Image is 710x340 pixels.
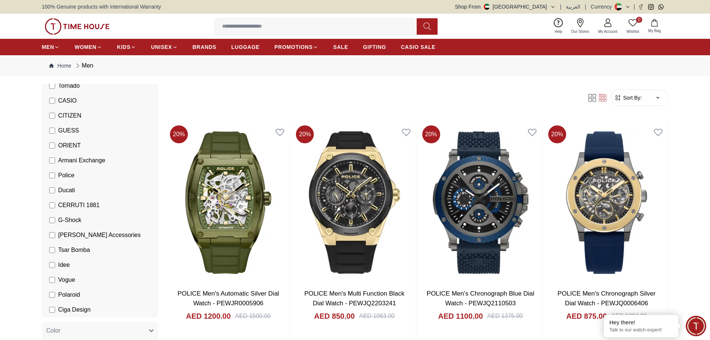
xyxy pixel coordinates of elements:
img: United Arab Emirates [484,4,490,10]
span: 20 % [422,125,440,143]
a: Instagram [648,4,654,10]
img: POLICE Men's Automatic Silver Dial Watch - PEWJR0005906 [167,122,290,283]
span: Armani Exchange [58,156,105,165]
span: | [634,3,635,10]
input: CASIO [49,98,55,104]
span: Polaroid [58,290,80,299]
a: POLICE Men's Multi Function Black Dial Watch - PEWJQ2203241 [304,290,405,307]
a: WOMEN [75,40,102,54]
input: Armani Exchange [49,157,55,163]
div: AED 1094.00 [611,312,647,321]
a: BRANDS [193,40,217,54]
input: Polaroid [49,292,55,298]
input: CITIZEN [49,113,55,119]
span: LUGGAGE [231,43,260,51]
span: | [585,3,586,10]
input: G-Shock [49,217,55,223]
a: POLICE Men's Chronograph Silver Dial Watch - PEWJQ0006406 [558,290,656,307]
span: Tsar Bomba [58,246,90,255]
span: Sort By: [622,94,642,102]
input: Police [49,172,55,178]
span: Vogue [58,275,75,284]
div: AED 1063.00 [359,312,395,321]
span: Wishlist [624,29,642,34]
span: 100% Genuine products with International Warranty [42,3,161,10]
button: Sort By: [614,94,642,102]
a: Facebook [638,4,644,10]
span: Tornado [58,81,80,90]
span: CERRUTI 1881 [58,201,100,210]
p: Talk to our watch expert! [609,327,673,333]
input: CERRUTI 1881 [49,202,55,208]
input: Ducati [49,187,55,193]
span: CASIO [58,96,77,105]
input: Ciga Design [49,307,55,313]
a: CASIO SALE [401,40,436,54]
input: Idee [49,262,55,268]
a: Our Stores [567,17,594,36]
span: 20 % [296,125,314,143]
span: 20 % [548,125,566,143]
input: Tsar Bomba [49,247,55,253]
button: My Bag [644,18,665,35]
span: | [560,3,562,10]
span: Help [552,29,565,34]
h4: AED 1200.00 [186,311,231,321]
span: GIFTING [363,43,386,51]
a: Whatsapp [658,4,664,10]
span: SALE [333,43,348,51]
span: Ducati [58,186,75,195]
span: KIDS [117,43,130,51]
img: POLICE Men's Chronograph Silver Dial Watch - PEWJQ0006406 [545,122,668,283]
button: Shop From[GEOGRAPHIC_DATA] [455,3,556,10]
a: LUGGAGE [231,40,260,54]
a: SALE [333,40,348,54]
span: 20 % [170,125,188,143]
h4: AED 850.00 [314,311,355,321]
span: CASIO SALE [401,43,436,51]
span: العربية [566,3,580,10]
div: AED 1500.00 [235,312,271,321]
input: Tornado [49,83,55,89]
span: PROMOTIONS [274,43,313,51]
a: POLICE Men's Chronograph Blue Dial Watch - PEWJQ2110503 [427,290,534,307]
span: Color [46,326,60,335]
a: GIFTING [363,40,386,54]
button: Color [42,322,158,340]
span: BRANDS [193,43,217,51]
a: POLICE Men's Automatic Silver Dial Watch - PEWJR0005906 [177,290,279,307]
nav: Breadcrumb [42,55,668,76]
span: Police [58,171,75,180]
span: Idee [58,261,70,269]
img: ... [45,18,110,35]
h4: AED 875.00 [566,311,607,321]
span: 0 [636,17,642,23]
span: UNISEX [151,43,172,51]
input: ORIENT [49,143,55,149]
span: WOMEN [75,43,97,51]
span: CITIZEN [58,111,81,120]
div: Hey there! [609,319,673,326]
a: POLICE Men's Multi Function Black Dial Watch - PEWJQ2203241 [293,122,416,283]
span: My Account [595,29,621,34]
span: My Bag [645,28,664,34]
input: GUESS [49,128,55,134]
a: MEN [42,40,60,54]
span: Our Stores [568,29,592,34]
a: KIDS [117,40,136,54]
img: POLICE Men's Chronograph Blue Dial Watch - PEWJQ2110503 [419,122,542,283]
a: Help [550,17,567,36]
input: Vogue [49,277,55,283]
span: [PERSON_NAME] Accessories [58,231,141,240]
a: UNISEX [151,40,177,54]
a: 0Wishlist [622,17,644,36]
span: MEN [42,43,54,51]
span: GUESS [58,126,79,135]
span: ORIENT [58,141,81,150]
div: AED 1375.00 [487,312,523,321]
a: Home [49,62,71,69]
h4: AED 1100.00 [438,311,483,321]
